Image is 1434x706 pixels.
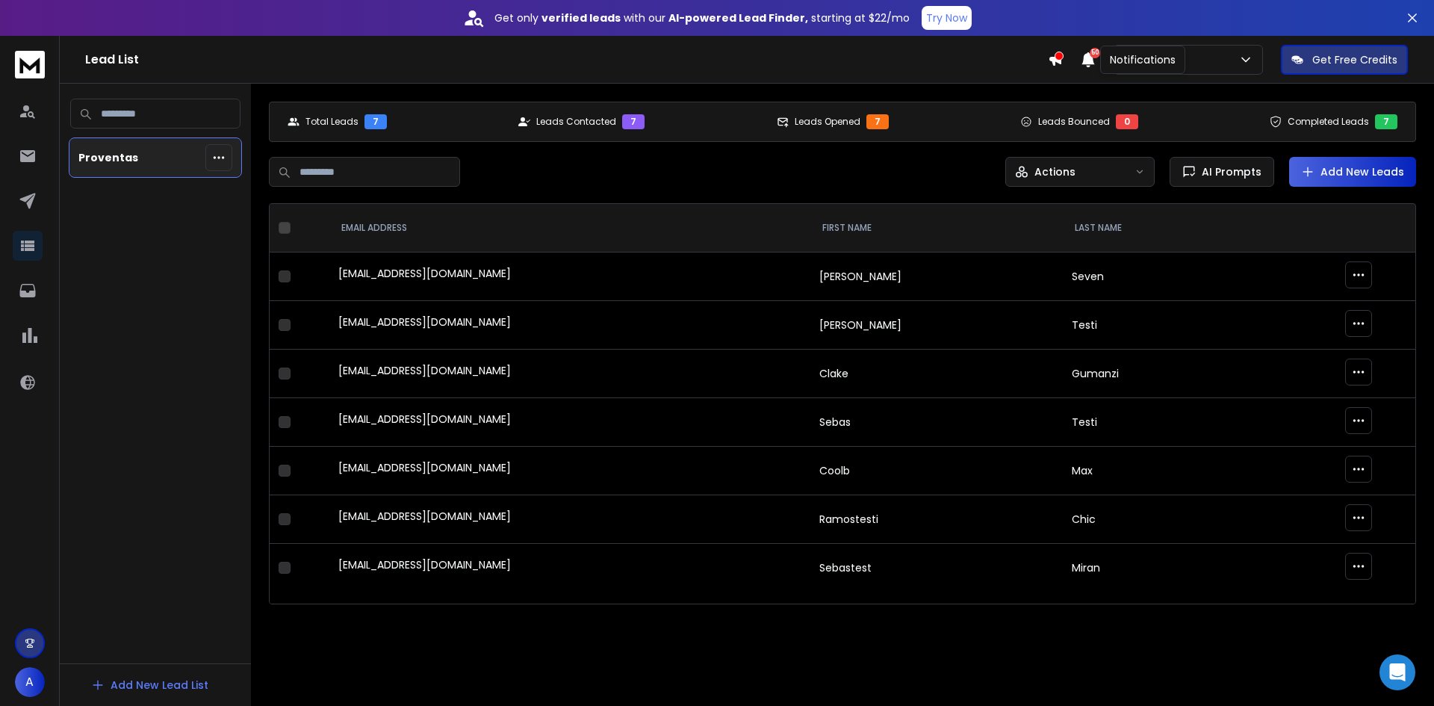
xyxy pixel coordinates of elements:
[810,495,1063,544] td: Ramostesti
[1063,398,1242,447] td: Testi
[922,6,972,30] button: Try Now
[1063,544,1242,592] td: Miran
[810,350,1063,398] td: Clake
[866,114,889,129] div: 7
[338,315,801,335] div: [EMAIL_ADDRESS][DOMAIN_NAME]
[1063,447,1242,495] td: Max
[338,412,801,433] div: [EMAIL_ADDRESS][DOMAIN_NAME]
[15,667,45,697] button: A
[1063,204,1242,253] th: LAST NAME
[1301,164,1404,179] a: Add New Leads
[15,51,45,78] img: logo
[1038,116,1110,128] p: Leads Bounced
[810,204,1063,253] th: FIRST NAME
[1288,116,1369,128] p: Completed Leads
[810,447,1063,495] td: Coolb
[926,10,967,25] p: Try Now
[85,51,1048,69] h1: Lead List
[1281,45,1408,75] button: Get Free Credits
[329,204,810,253] th: EMAIL ADDRESS
[494,10,910,25] p: Get only with our starting at $22/mo
[1063,253,1242,301] td: Seven
[1063,301,1242,350] td: Testi
[536,116,616,128] p: Leads Contacted
[1379,654,1415,690] div: Open Intercom Messenger
[795,116,860,128] p: Leads Opened
[1116,114,1138,129] div: 0
[78,150,138,165] p: Proventas
[541,10,621,25] strong: verified leads
[1170,157,1274,187] button: AI Prompts
[810,253,1063,301] td: [PERSON_NAME]
[305,116,358,128] p: Total Leads
[1196,164,1261,179] span: AI Prompts
[1375,114,1397,129] div: 7
[1063,350,1242,398] td: Gumanzi
[338,363,801,384] div: [EMAIL_ADDRESS][DOMAIN_NAME]
[338,266,801,287] div: [EMAIL_ADDRESS][DOMAIN_NAME]
[364,114,387,129] div: 7
[338,509,801,530] div: [EMAIL_ADDRESS][DOMAIN_NAME]
[1034,164,1075,179] p: Actions
[810,398,1063,447] td: Sebas
[1063,495,1242,544] td: Chic
[1289,157,1416,187] button: Add New Leads
[79,670,220,700] button: Add New Lead List
[668,10,808,25] strong: AI-powered Lead Finder,
[810,301,1063,350] td: [PERSON_NAME]
[1090,48,1100,58] span: 50
[1100,46,1185,74] div: Notifications
[1312,52,1397,67] p: Get Free Credits
[338,557,801,578] div: [EMAIL_ADDRESS][DOMAIN_NAME]
[810,544,1063,592] td: Sebastest
[622,114,645,129] div: 7
[338,460,801,481] div: [EMAIL_ADDRESS][DOMAIN_NAME]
